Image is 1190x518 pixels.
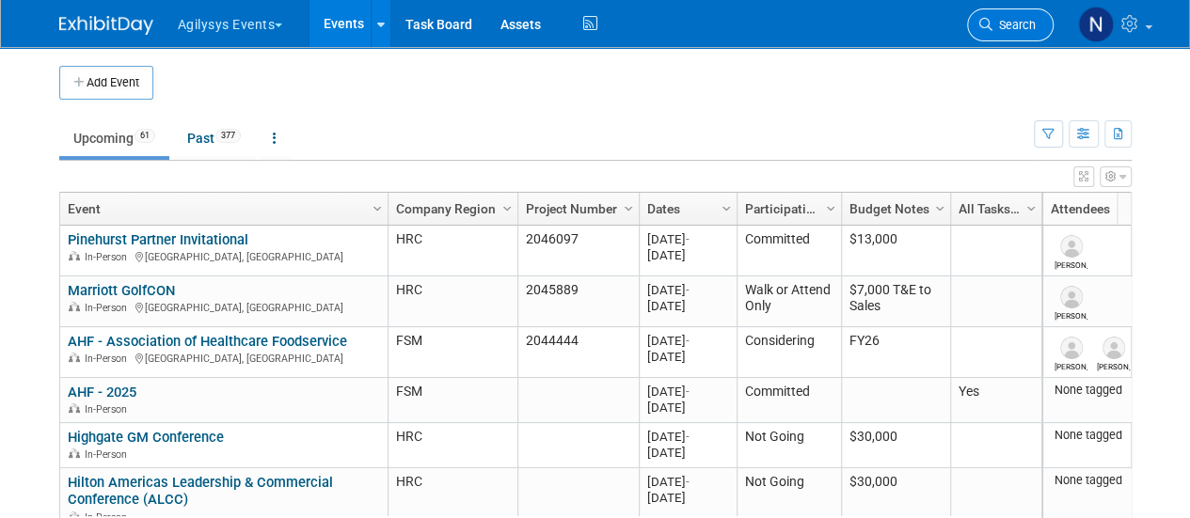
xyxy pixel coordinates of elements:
span: Column Settings [932,201,947,216]
a: Dates [647,193,724,225]
span: 61 [135,129,155,143]
img: Robert Blackwell [1060,337,1083,359]
div: Robert Blackwell [1055,359,1087,371]
td: Yes [950,378,1041,423]
div: None tagged [1050,428,1181,443]
img: In-Person Event [69,251,80,260]
div: [GEOGRAPHIC_DATA], [GEOGRAPHIC_DATA] [68,248,379,264]
a: Upcoming61 [59,120,169,156]
img: Russell Carlson [1060,286,1083,308]
span: In-Person [85,251,133,263]
div: Tim Hansen [1055,258,1087,270]
span: 377 [215,129,241,143]
div: [DATE] [647,474,728,490]
a: Column Settings [1021,193,1041,221]
a: Event [68,193,375,225]
td: 2046097 [517,226,639,276]
div: [DATE] [647,333,728,349]
a: Attendees [1051,193,1176,225]
td: Not Going [737,423,841,468]
a: Participation [745,193,829,225]
td: $7,000 T&E to Sales [841,276,950,327]
img: Natalie Morin [1078,7,1114,42]
div: Russell Carlson [1055,308,1087,321]
a: Hilton Americas Leadership & Commercial Conference (ALCC) [68,474,333,509]
div: [DATE] [647,349,728,365]
div: [DATE] [647,429,728,445]
span: - [686,232,690,246]
a: Project Number [526,193,627,225]
a: AHF - Association of Healthcare Foodservice [68,333,347,350]
span: Column Settings [1023,201,1039,216]
a: Column Settings [820,193,841,221]
div: [DATE] [647,247,728,263]
span: - [686,430,690,444]
a: Column Settings [367,193,388,221]
div: [GEOGRAPHIC_DATA], [GEOGRAPHIC_DATA] [68,299,379,315]
td: FSM [388,378,517,423]
a: Pinehurst Partner Invitational [68,231,248,248]
td: 2044444 [517,327,639,378]
td: Walk or Attend Only [737,276,841,327]
div: [GEOGRAPHIC_DATA], [GEOGRAPHIC_DATA] [68,350,379,366]
img: ExhibitDay [59,16,153,35]
a: Highgate GM Conference [68,429,224,446]
span: In-Person [85,448,133,461]
span: - [686,334,690,348]
img: In-Person Event [69,302,80,311]
a: Column Settings [618,193,639,221]
div: [DATE] [647,298,728,314]
span: In-Person [85,353,133,365]
a: Budget Notes [849,193,938,225]
img: In-Person Event [69,448,80,458]
span: - [686,475,690,489]
a: Column Settings [716,193,737,221]
div: [DATE] [647,490,728,506]
a: AHF - 2025 [68,384,136,400]
div: [DATE] [647,445,728,461]
span: - [686,283,690,297]
div: None tagged [1050,383,1181,398]
a: Past377 [173,120,255,156]
a: Column Settings [929,193,950,221]
a: Company Region [396,193,505,225]
span: Column Settings [719,201,734,216]
div: [DATE] [647,282,728,298]
td: Committed [737,226,841,276]
td: 2045889 [517,276,639,327]
a: Search [967,8,1054,41]
div: None tagged [1050,473,1181,488]
span: Column Settings [621,201,636,216]
div: Robert Mungary [1097,359,1130,371]
td: FY26 [841,327,950,378]
td: HRC [388,423,517,468]
a: Column Settings [497,193,517,221]
div: [DATE] [647,400,728,416]
td: Considering [737,327,841,378]
span: Column Settings [370,201,385,216]
img: In-Person Event [69,403,80,413]
td: $30,000 [841,423,950,468]
td: FSM [388,327,517,378]
td: Committed [737,378,841,423]
div: [DATE] [647,384,728,400]
td: $13,000 [841,226,950,276]
span: In-Person [85,302,133,314]
span: Column Settings [823,201,838,216]
a: All Tasks Complete [959,193,1029,225]
img: Tim Hansen [1060,235,1083,258]
a: Marriott GolfCON [68,282,175,299]
span: Search [992,18,1036,32]
img: Robert Mungary [1103,337,1125,359]
span: - [686,385,690,399]
td: HRC [388,276,517,327]
span: In-Person [85,403,133,416]
button: Add Event [59,66,153,100]
div: [DATE] [647,231,728,247]
img: In-Person Event [69,353,80,362]
td: HRC [388,226,517,276]
span: Column Settings [500,201,515,216]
